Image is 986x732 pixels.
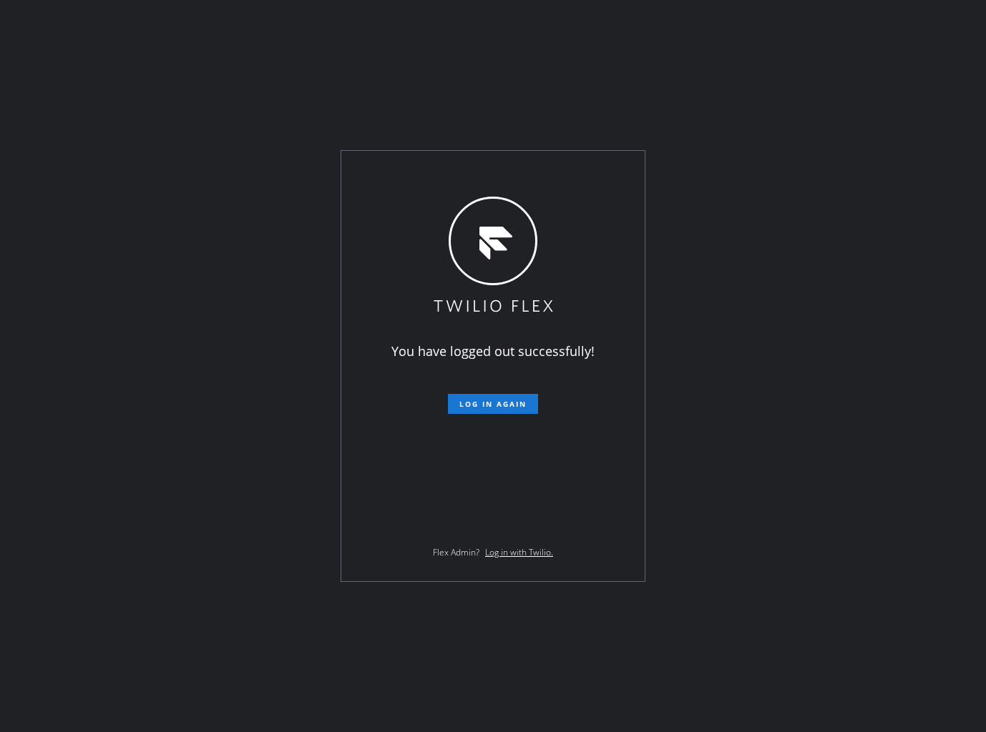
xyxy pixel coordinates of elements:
[485,546,553,558] a: Log in with Twilio.
[459,399,527,409] span: Log in again
[433,546,479,558] span: Flex Admin?
[448,394,538,414] button: Log in again
[391,342,595,360] span: You have logged out successfully!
